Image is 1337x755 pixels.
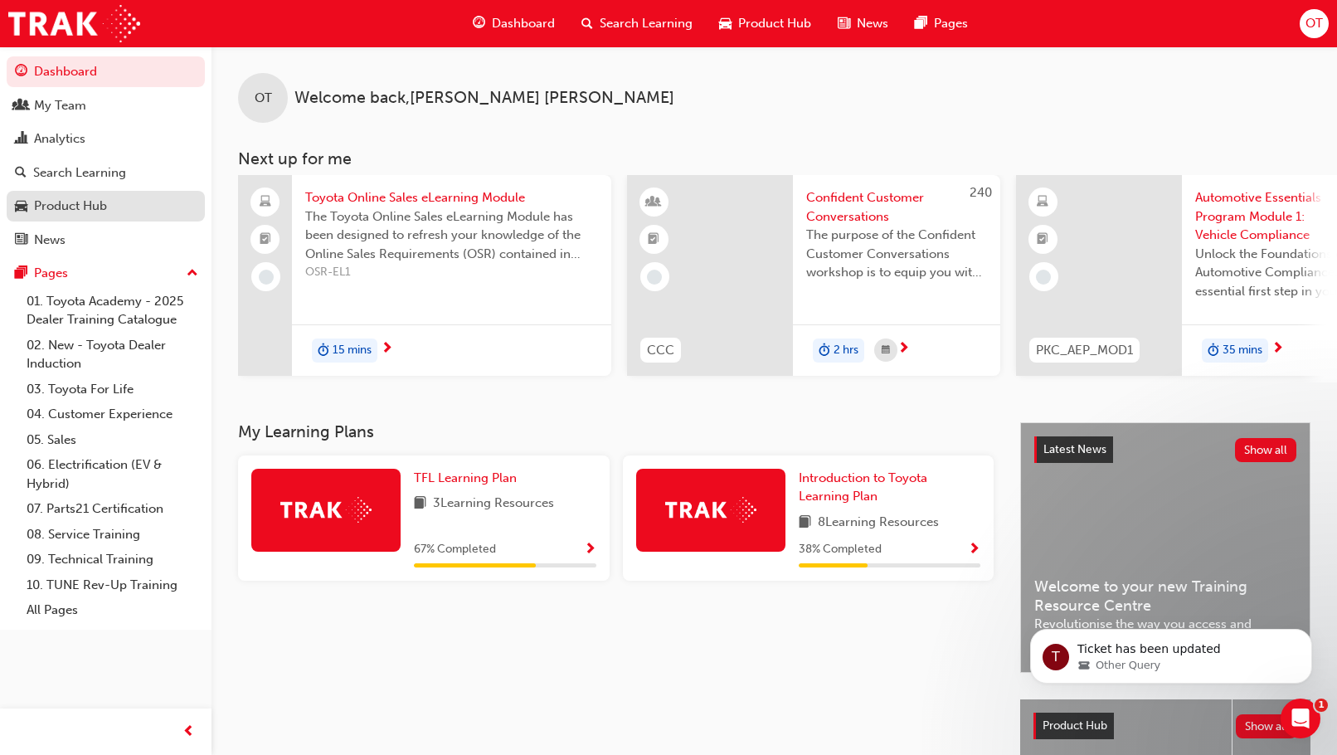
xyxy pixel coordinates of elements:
button: Show all [1236,714,1298,738]
span: The Toyota Online Sales eLearning Module has been designed to refresh your knowledge of the Onlin... [305,207,598,264]
a: Latest NewsShow allWelcome to your new Training Resource CentreRevolutionise the way you access a... [1020,422,1310,673]
span: search-icon [581,13,593,34]
span: up-icon [187,263,198,285]
span: Pages [934,14,968,33]
span: PKC_AEP_MOD1 [1036,341,1133,360]
span: Confident Customer Conversations [806,188,987,226]
span: 2 hrs [834,341,858,360]
span: 1 [1315,699,1328,712]
a: 04. Customer Experience [20,402,205,427]
div: Search Learning [33,163,126,183]
span: booktick-icon [1037,229,1048,251]
span: learningRecordVerb_NONE-icon [259,270,274,285]
span: next-icon [1271,342,1284,357]
button: DashboardMy TeamAnalyticsSearch LearningProduct HubNews [7,53,205,258]
span: Toyota Online Sales eLearning Module [305,188,598,207]
a: Toyota Online Sales eLearning ModuleThe Toyota Online Sales eLearning Module has been designed to... [238,175,611,376]
span: guage-icon [15,65,27,80]
span: 240 [970,185,992,200]
button: Pages [7,258,205,289]
div: Product Hub [34,197,107,216]
a: Dashboard [7,56,205,87]
span: pages-icon [915,13,927,34]
span: booktick-icon [260,229,271,251]
a: Introduction to Toyota Learning Plan [799,469,981,506]
a: 08. Service Training [20,522,205,548]
span: Product Hub [1043,718,1107,733]
span: pages-icon [15,266,27,281]
span: car-icon [15,199,27,214]
span: OT [1305,14,1323,33]
span: OT [255,89,272,108]
a: 06. Electrification (EV & Hybrid) [20,452,205,496]
a: news-iconNews [824,7,902,41]
span: book-icon [799,513,811,533]
span: TFL Learning Plan [414,470,517,485]
div: My Team [34,96,86,115]
a: Product HubShow all [1033,713,1297,739]
span: Show Progress [584,543,596,558]
a: car-iconProduct Hub [706,7,824,41]
a: pages-iconPages [902,7,981,41]
span: people-icon [15,99,27,114]
span: CCC [647,341,674,360]
span: duration-icon [1208,340,1219,362]
a: News [7,225,205,256]
span: duration-icon [819,340,830,362]
span: 3 Learning Resources [433,494,554,514]
span: Introduction to Toyota Learning Plan [799,470,927,504]
span: duration-icon [318,340,329,362]
span: next-icon [381,342,393,357]
div: Analytics [34,129,85,149]
a: 09. Technical Training [20,547,205,572]
span: booktick-icon [648,229,659,251]
button: Show Progress [968,539,980,560]
a: Latest NewsShow all [1034,436,1296,463]
a: Product Hub [7,191,205,222]
span: OSR-EL1 [305,263,598,282]
span: search-icon [15,166,27,181]
a: Analytics [7,124,205,154]
a: search-iconSearch Learning [568,7,706,41]
span: 38 % Completed [799,540,882,559]
button: Show Progress [584,539,596,560]
span: news-icon [838,13,850,34]
span: next-icon [897,342,910,357]
a: All Pages [20,597,205,623]
a: Search Learning [7,158,205,188]
button: OT [1300,9,1329,38]
a: My Team [7,90,205,121]
span: Show Progress [968,543,980,558]
span: laptop-icon [260,192,271,213]
a: 07. Parts21 Certification [20,496,205,522]
img: Trak [665,497,756,523]
span: car-icon [719,13,732,34]
span: learningRecordVerb_NONE-icon [1036,270,1051,285]
span: News [857,14,888,33]
a: 10. TUNE Rev-Up Training [20,572,205,598]
span: learningResourceType_INSTRUCTOR_LED-icon [648,192,659,213]
img: Trak [8,5,140,42]
span: Product Hub [738,14,811,33]
span: Search Learning [600,14,693,33]
span: 67 % Completed [414,540,496,559]
span: Welcome back , [PERSON_NAME] [PERSON_NAME] [294,89,674,108]
span: The purpose of the Confident Customer Conversations workshop is to equip you with tools to commun... [806,226,987,282]
div: News [34,231,66,250]
a: guage-iconDashboard [459,7,568,41]
span: Latest News [1043,442,1106,456]
span: Dashboard [492,14,555,33]
span: learningRecordVerb_NONE-icon [647,270,662,285]
span: book-icon [414,494,426,514]
h3: Next up for me [211,149,1337,168]
span: 35 mins [1223,341,1262,360]
span: chart-icon [15,132,27,147]
a: TFL Learning Plan [414,469,523,488]
a: 240CCCConfident Customer ConversationsThe purpose of the Confident Customer Conversations worksho... [627,175,1000,376]
h3: My Learning Plans [238,422,994,441]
